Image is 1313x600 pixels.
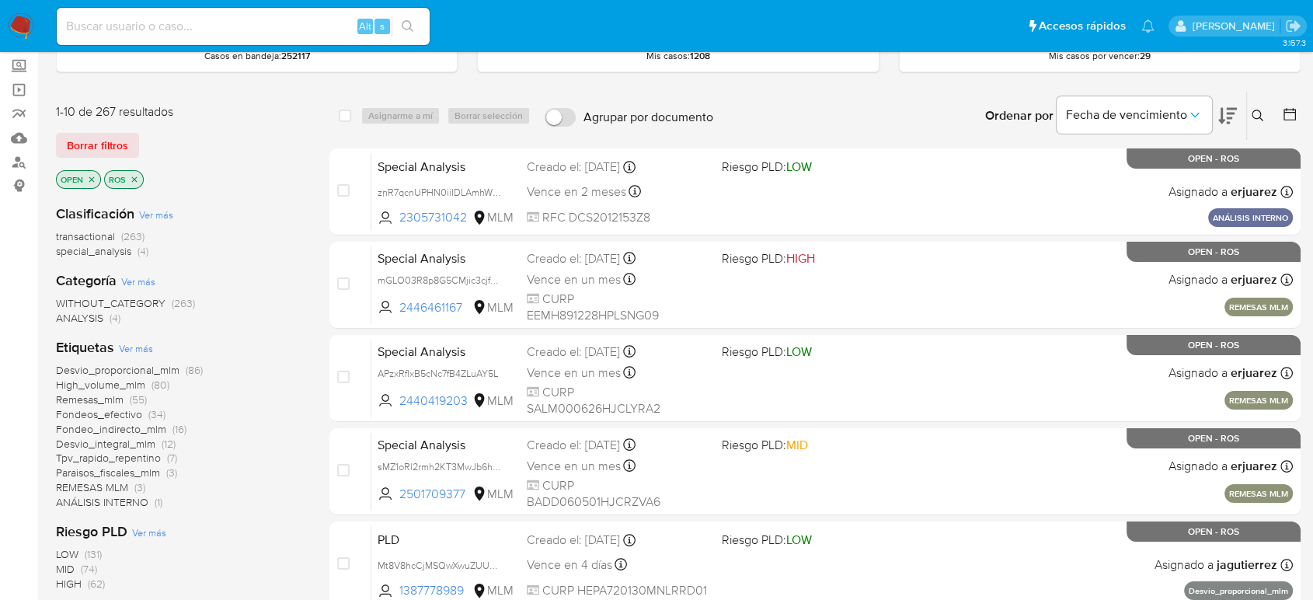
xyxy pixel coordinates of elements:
[1192,19,1280,33] p: diego.gardunorosas@mercadolibre.com.mx
[1141,19,1155,33] a: Notificaciones
[359,19,371,33] span: Alt
[57,16,430,37] input: Buscar usuario o caso...
[392,16,423,37] button: search-icon
[1282,37,1305,49] span: 3.157.3
[1039,18,1126,34] span: Accesos rápidos
[1285,18,1301,34] a: Salir
[380,19,385,33] span: s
